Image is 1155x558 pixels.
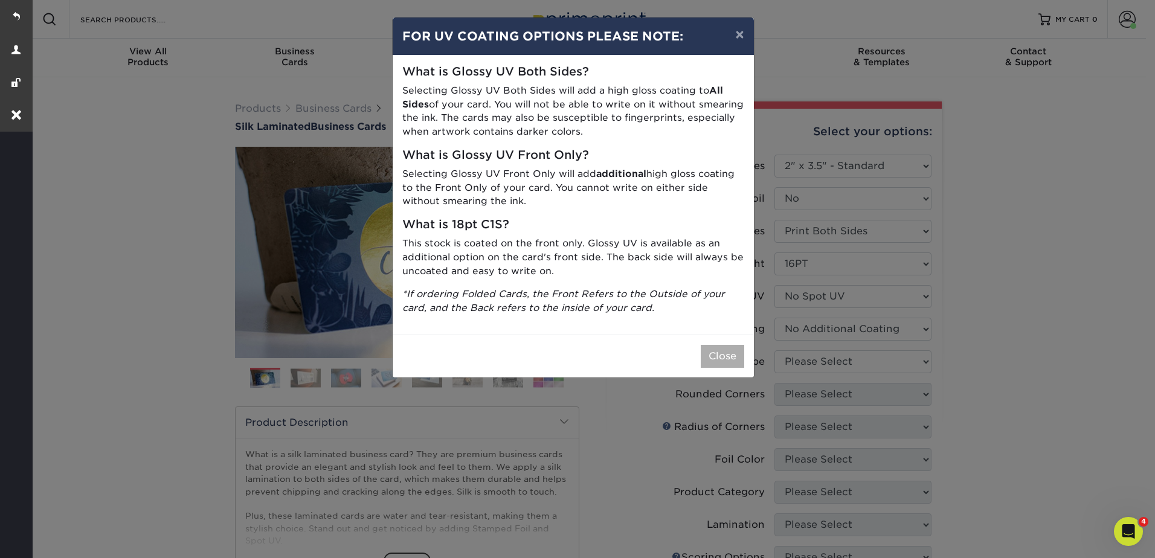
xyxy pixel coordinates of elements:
strong: All Sides [402,85,723,110]
h5: What is Glossy UV Front Only? [402,149,744,162]
span: 4 [1139,517,1148,527]
h4: FOR UV COATING OPTIONS PLEASE NOTE: [402,27,744,45]
p: Selecting Glossy UV Front Only will add high gloss coating to the Front Only of your card. You ca... [402,167,744,208]
h5: What is 18pt C1S? [402,218,744,232]
button: × [725,18,753,51]
h5: What is Glossy UV Both Sides? [402,65,744,79]
p: This stock is coated on the front only. Glossy UV is available as an additional option on the car... [402,237,744,278]
iframe: Intercom live chat [1114,517,1143,546]
strong: additional [596,168,646,179]
i: *If ordering Folded Cards, the Front Refers to the Outside of your card, and the Back refers to t... [402,288,725,313]
button: Close [701,345,744,368]
p: Selecting Glossy UV Both Sides will add a high gloss coating to of your card. You will not be abl... [402,84,744,139]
